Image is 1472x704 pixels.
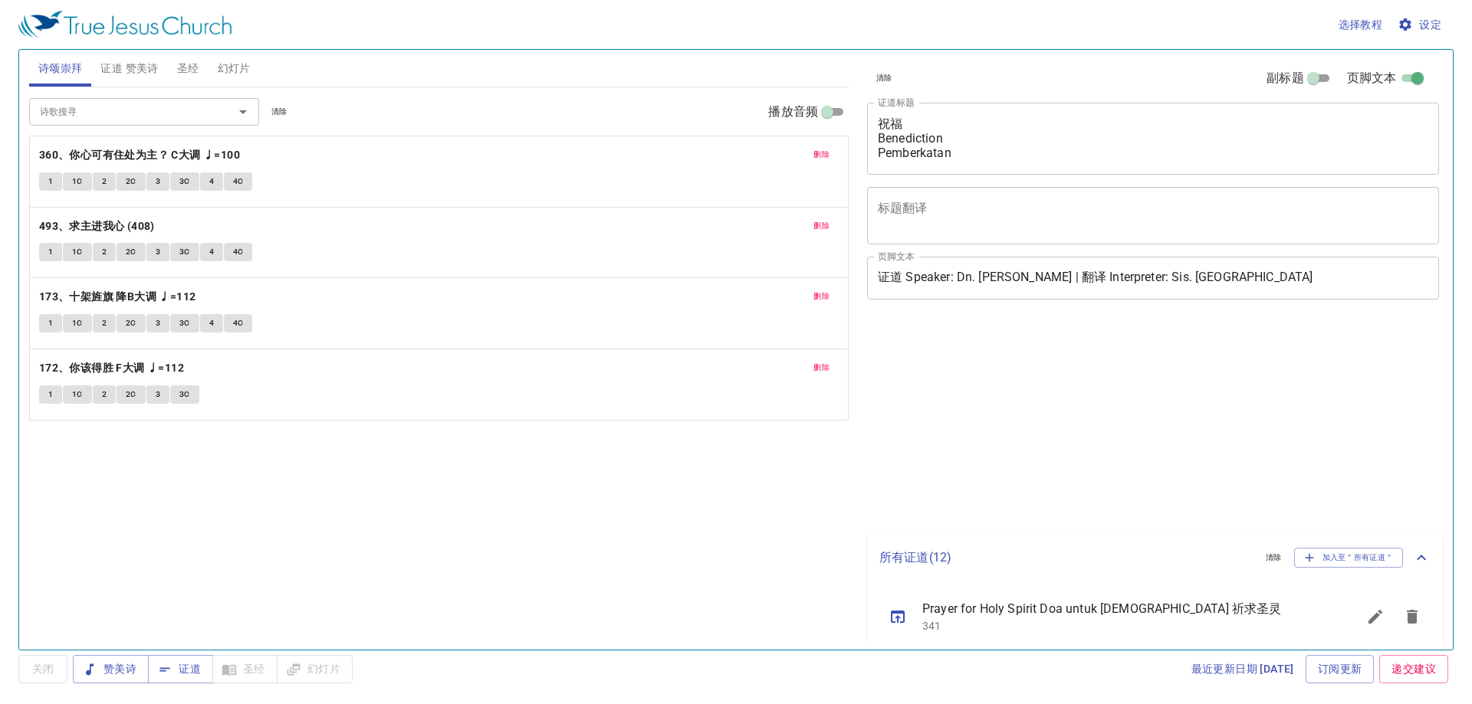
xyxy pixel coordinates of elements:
span: 圣经 [177,59,199,78]
button: 2C [117,172,146,191]
b: 173、十架旌旗 降B大调 ♩=112 [39,287,196,306]
a: 最近更新日期 [DATE] [1185,655,1300,683]
button: 4C [224,314,253,332]
button: 3C [170,314,199,332]
p: 所有证道 ( 12 ) [879,548,1253,567]
span: 4 [209,175,214,188]
button: 493、求主进我心 (408) [39,217,157,236]
button: 1C [63,314,92,332]
button: 删除 [804,359,839,377]
button: 3 [146,243,169,261]
span: 2 [102,316,107,330]
span: 4 [209,316,214,330]
span: 清除 [876,71,892,85]
button: 加入至＂所有证道＂ [1294,548,1404,568]
button: 2 [93,314,116,332]
button: 4 [200,243,223,261]
span: 1C [72,316,83,330]
span: 最近更新日期 [DATE] [1191,660,1294,679]
span: 1 [48,245,53,259]
button: 赞美诗 [73,655,149,683]
textarea: 祝福 Benediction Pemberkatan [878,116,1428,160]
button: 清除 [262,103,297,121]
button: 1 [39,243,62,261]
span: 删除 [813,148,830,162]
span: 赞美诗 [85,660,136,679]
button: 2 [93,172,116,191]
button: 3C [170,385,199,404]
button: 4C [224,243,253,261]
span: 设定 [1401,15,1441,34]
span: 页脚文本 [1347,69,1397,87]
span: 删除 [813,219,830,233]
button: 删除 [804,217,839,235]
span: 1 [48,175,53,188]
span: 1C [72,175,83,188]
span: 4C [233,175,244,188]
button: 1 [39,314,62,332]
b: 172、你该得胜 F大调 ♩=112 [39,359,184,378]
button: 1C [63,172,92,191]
span: 删除 [813,290,830,303]
button: 3 [146,314,169,332]
span: 3C [179,388,190,401]
span: 证道 赞美诗 [100,59,158,78]
button: 4 [200,314,223,332]
button: 3 [146,385,169,404]
span: 1 [48,316,53,330]
span: 3C [179,245,190,259]
a: 订阅更新 [1306,655,1375,683]
span: 2 [102,245,107,259]
button: 173、十架旌旗 降B大调 ♩=112 [39,287,199,306]
button: 设定 [1395,11,1447,39]
span: 加入至＂所有证道＂ [1304,551,1394,565]
span: 3 [156,175,160,188]
button: 1C [63,385,92,404]
span: 播放音频 [768,103,818,121]
span: 3C [179,175,190,188]
span: 2C [126,316,136,330]
span: 4C [233,245,244,259]
span: 3 [156,388,160,401]
span: 4C [233,316,244,330]
span: 4 [209,245,214,259]
button: 证道 [148,655,213,683]
span: 递交建议 [1391,660,1436,679]
button: 清除 [867,69,902,87]
button: 360、你心可有住处为主？ C大调 ♩=100 [39,146,243,165]
span: 2 [102,388,107,401]
button: 3C [170,172,199,191]
b: 493、求主进我心 (408) [39,217,155,236]
button: 2C [117,243,146,261]
button: 2 [93,385,116,404]
iframe: from-child [861,316,1326,527]
span: 幻灯片 [218,59,251,78]
button: 1 [39,385,62,404]
button: 清除 [1257,548,1291,567]
button: 删除 [804,287,839,306]
span: 3 [156,245,160,259]
button: 172、你该得胜 F大调 ♩=112 [39,359,187,378]
button: 2 [93,243,116,261]
span: 清除 [271,105,287,119]
span: 订阅更新 [1318,660,1362,679]
span: 选择教程 [1339,15,1383,34]
span: 副标题 [1267,69,1303,87]
span: 1 [48,388,53,401]
button: 选择教程 [1332,11,1389,39]
a: 递交建议 [1379,655,1448,683]
img: True Jesus Church [18,11,232,38]
span: 证道 [160,660,201,679]
span: 2C [126,245,136,259]
button: Open [232,101,254,123]
span: 1C [72,245,83,259]
button: 3C [170,243,199,261]
span: 2C [126,388,136,401]
span: 2 [102,175,107,188]
span: Prayer for Holy Spirit Doa untuk [DEMOGRAPHIC_DATA] 祈求圣灵 [922,600,1320,618]
button: 2C [117,385,146,404]
button: 删除 [804,146,839,164]
p: 341 [922,618,1320,634]
span: 1C [72,388,83,401]
button: 1 [39,172,62,191]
